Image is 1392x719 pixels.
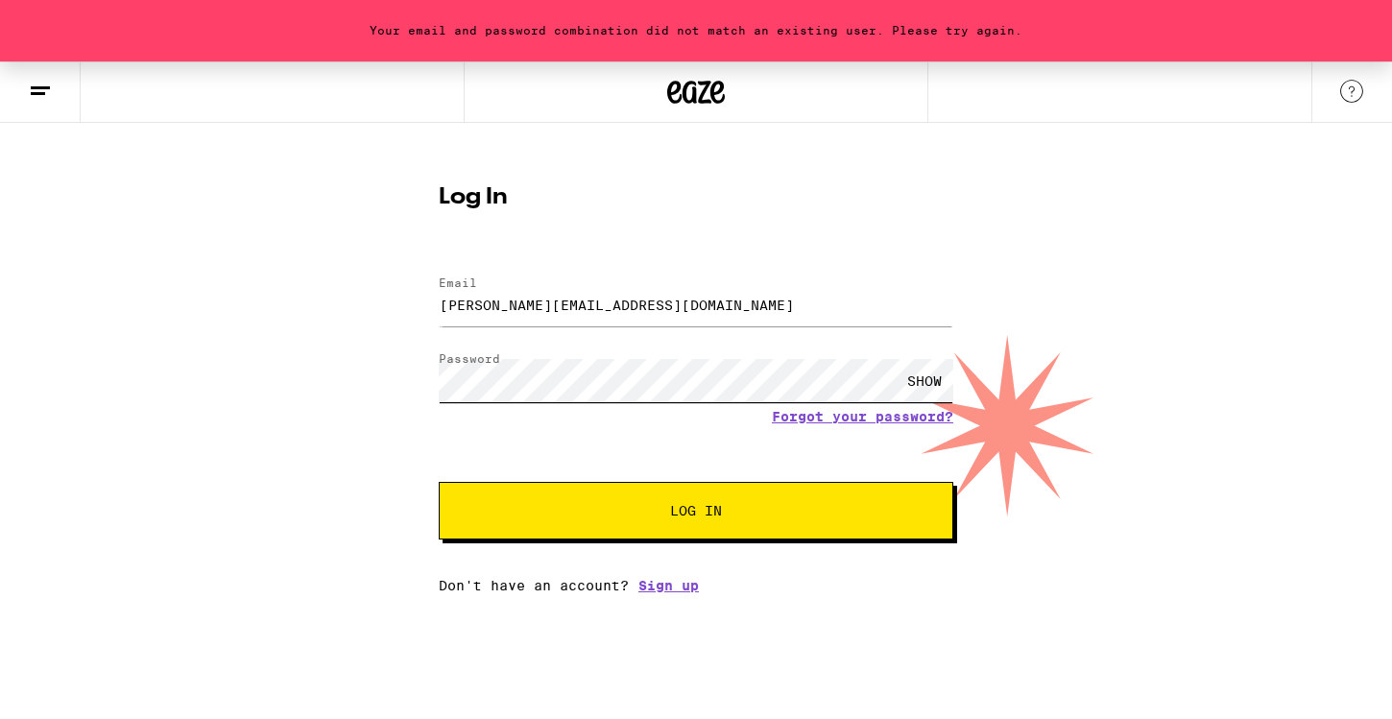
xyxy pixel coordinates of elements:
[439,276,477,289] label: Email
[439,482,953,539] button: Log In
[638,578,699,593] a: Sign up
[439,186,953,209] h1: Log In
[670,504,722,517] span: Log In
[439,578,953,593] div: Don't have an account?
[12,13,138,29] span: Hi. Need any help?
[896,359,953,402] div: SHOW
[772,409,953,424] a: Forgot your password?
[439,352,500,365] label: Password
[439,283,953,326] input: Email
